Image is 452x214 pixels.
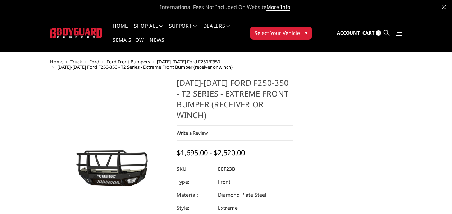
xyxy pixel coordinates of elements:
[203,23,230,37] a: Dealers
[362,23,381,43] a: Cart 0
[177,130,208,136] a: Write a Review
[376,30,381,36] span: 0
[50,28,103,38] img: BODYGUARD BUMPERS
[70,58,82,65] a: Truck
[150,37,164,52] a: News
[362,30,375,36] span: Cart
[177,148,245,157] span: $1,695.00 - $2,520.00
[177,188,213,201] dt: Material:
[218,188,266,201] dd: Diamond Plate Steel
[106,58,150,65] a: Ford Front Bumpers
[266,4,290,11] a: More Info
[218,162,235,175] dd: EEF23B
[250,27,312,40] button: Select Your Vehicle
[337,23,360,43] a: Account
[89,58,99,65] a: Ford
[157,58,220,65] a: [DATE]-[DATE] Ford F250/F350
[169,23,197,37] a: Support
[218,175,230,188] dd: Front
[113,37,144,52] a: SEMA Show
[337,30,360,36] span: Account
[305,29,307,36] span: ▾
[255,29,300,37] span: Select Your Vehicle
[50,58,63,65] a: Home
[177,162,213,175] dt: SKU:
[134,23,163,37] a: shop all
[57,64,233,70] span: [DATE]-[DATE] Ford F250-350 - T2 Series - Extreme Front Bumper (receiver or winch)
[113,23,128,37] a: Home
[177,77,293,126] h1: [DATE]-[DATE] Ford F250-350 - T2 Series - Extreme Front Bumper (receiver or winch)
[177,175,213,188] dt: Type:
